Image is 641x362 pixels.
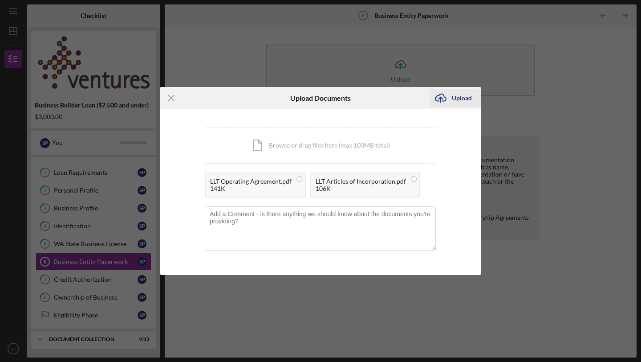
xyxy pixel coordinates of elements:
div: LLT Articles of Incorporation.pdf [316,178,406,185]
div: 106K [316,185,406,192]
div: LLT Operating Agreement.pdf [210,178,292,185]
button: Upload [430,89,481,107]
h6: Upload Documents [290,94,351,102]
div: 141K [210,185,292,192]
div: Upload [452,89,472,107]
